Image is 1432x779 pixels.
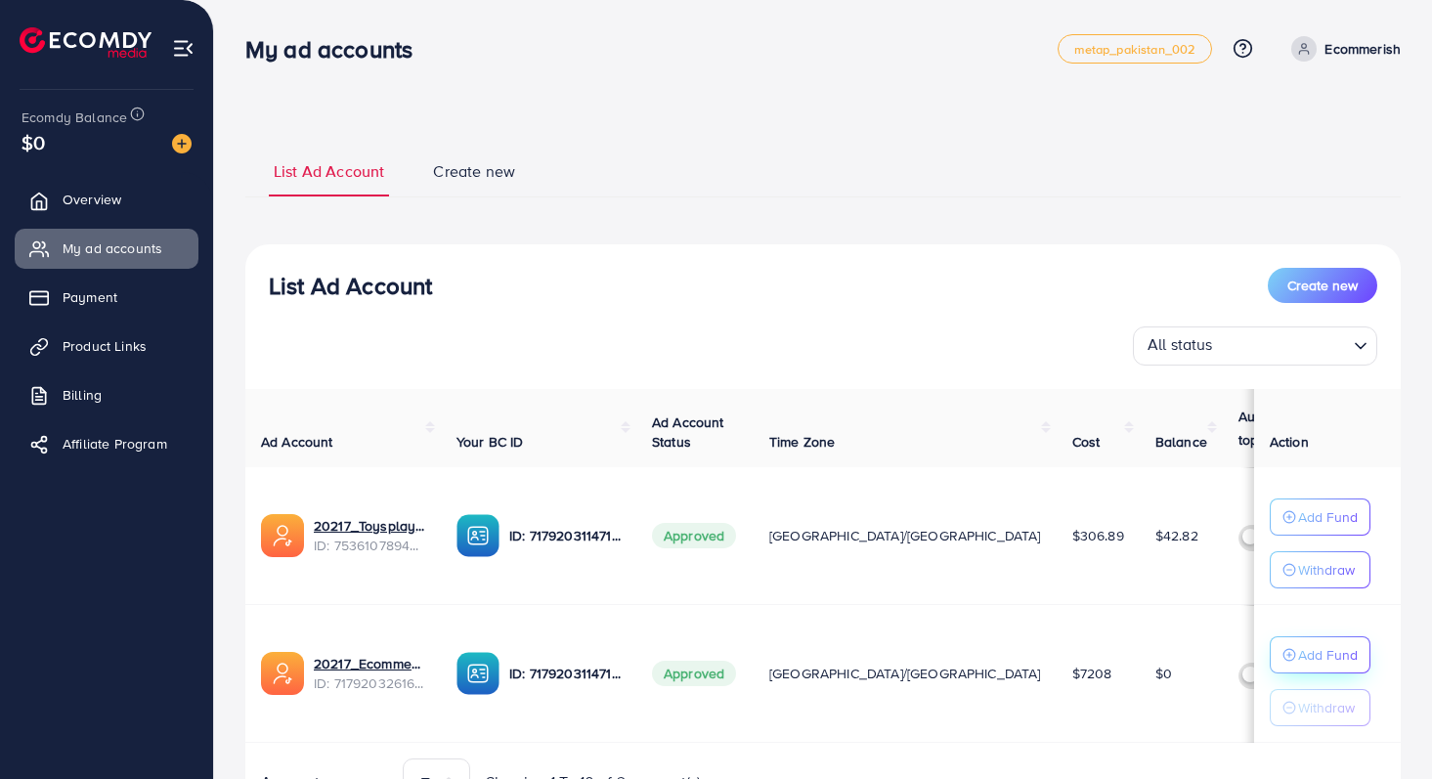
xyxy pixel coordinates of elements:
span: Ad Account Status [652,412,724,452]
p: Ecommerish [1324,37,1401,61]
span: Billing [63,385,102,405]
a: Overview [15,180,198,219]
img: menu [172,37,195,60]
a: 20217_Toysplay_1754636899370 [314,516,425,536]
div: <span class='underline'>20217_Toysplay_1754636899370</span></br>7536107894320824321 [314,516,425,556]
span: Ad Account [261,432,333,452]
span: $0 [22,128,45,156]
span: metap_pakistan_002 [1074,43,1196,56]
img: logo [20,27,152,58]
span: Time Zone [769,432,835,452]
a: My ad accounts [15,229,198,268]
button: Add Fund [1270,498,1370,536]
div: Search for option [1133,326,1377,366]
span: Ecomdy Balance [22,108,127,127]
img: ic-ads-acc.e4c84228.svg [261,514,304,557]
img: ic-ba-acc.ded83a64.svg [456,652,499,695]
button: Withdraw [1270,551,1370,588]
span: ID: 7536107894320824321 [314,536,425,555]
input: Search for option [1219,330,1346,361]
a: Payment [15,278,198,317]
span: $7208 [1072,664,1112,683]
span: Create new [1287,276,1358,295]
img: image [172,134,192,153]
p: ID: 7179203114715611138 [509,662,621,685]
span: [GEOGRAPHIC_DATA]/[GEOGRAPHIC_DATA] [769,664,1041,683]
p: ID: 7179203114715611138 [509,524,621,547]
iframe: Chat [1349,691,1417,764]
a: Billing [15,375,198,414]
img: ic-ba-acc.ded83a64.svg [456,514,499,557]
p: Add Fund [1298,643,1358,667]
span: All status [1144,329,1217,361]
h3: List Ad Account [269,272,432,300]
button: Create new [1268,268,1377,303]
span: [GEOGRAPHIC_DATA]/[GEOGRAPHIC_DATA] [769,526,1041,545]
a: Affiliate Program [15,424,198,463]
span: Overview [63,190,121,209]
div: <span class='underline'>20217_Ecommerish_1671538567614</span></br>7179203261629562881 [314,654,425,694]
span: $0 [1155,664,1172,683]
button: Add Fund [1270,636,1370,673]
button: Withdraw [1270,689,1370,726]
p: Auto top-up [1238,405,1295,452]
a: Product Links [15,326,198,366]
span: $306.89 [1072,526,1124,545]
p: Add Fund [1298,505,1358,529]
span: Payment [63,287,117,307]
span: $42.82 [1155,526,1198,545]
img: ic-ads-acc.e4c84228.svg [261,652,304,695]
span: Action [1270,432,1309,452]
span: Balance [1155,432,1207,452]
span: ID: 7179203261629562881 [314,673,425,693]
span: Create new [433,160,515,183]
p: Withdraw [1298,558,1355,582]
span: Approved [652,523,736,548]
span: Approved [652,661,736,686]
span: My ad accounts [63,238,162,258]
a: metap_pakistan_002 [1058,34,1213,64]
span: Product Links [63,336,147,356]
span: Your BC ID [456,432,524,452]
span: Affiliate Program [63,434,167,454]
span: Cost [1072,432,1101,452]
a: Ecommerish [1283,36,1401,62]
p: Withdraw [1298,696,1355,719]
a: 20217_Ecommerish_1671538567614 [314,654,425,673]
span: List Ad Account [274,160,384,183]
h3: My ad accounts [245,35,428,64]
